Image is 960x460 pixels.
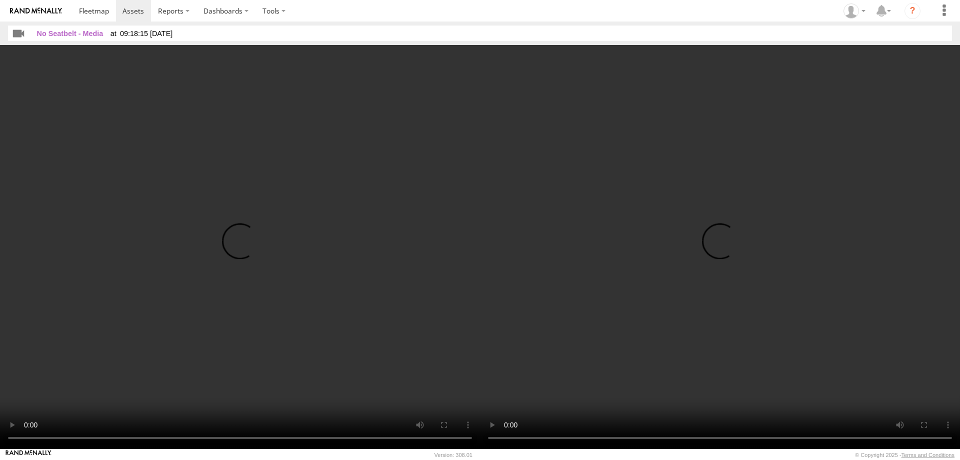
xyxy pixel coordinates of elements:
[37,30,103,38] span: No Seatbelt - Media
[904,3,920,19] i: ?
[901,452,954,458] a: Terms and Conditions
[840,4,869,19] div: Caitlyn Akarman
[10,8,62,15] img: rand-logo.svg
[434,452,472,458] div: Version: 308.01
[5,450,51,460] a: Visit our Website
[110,30,173,38] span: 09:18:15 [DATE]
[855,452,954,458] div: © Copyright 2025 -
